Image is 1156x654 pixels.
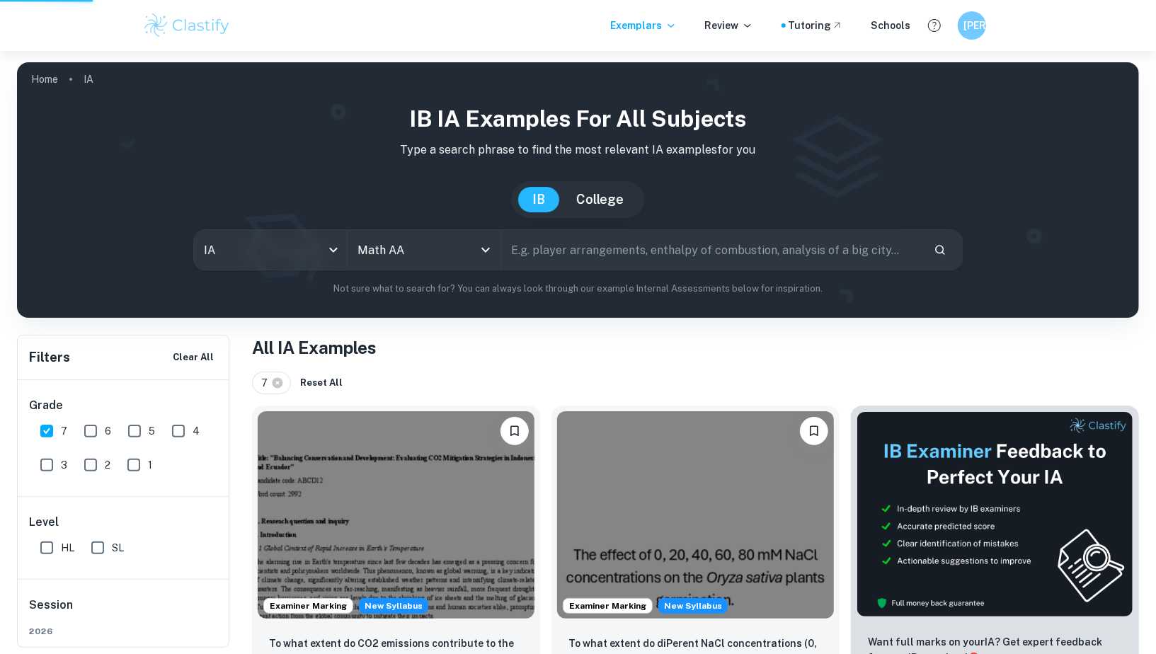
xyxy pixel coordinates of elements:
span: 2026 [29,625,219,638]
button: IB [518,187,559,212]
img: ESS IA example thumbnail: To what extent do CO2 emissions contribu [258,411,534,619]
span: 5 [149,423,155,439]
img: ESS IA example thumbnail: To what extent do diPerent NaCl concentr [557,411,834,619]
span: 7 [261,375,274,391]
span: New Syllabus [658,598,728,614]
span: Examiner Marking [264,599,353,612]
h1: IB IA examples for all subjects [28,102,1128,136]
p: Not sure what to search for? You can always look through our example Internal Assessments below f... [28,282,1128,296]
button: Open [476,240,496,260]
button: Search [928,238,952,262]
h6: Session [29,597,219,625]
span: 1 [148,457,152,473]
span: SL [112,540,124,556]
span: 4 [193,423,200,439]
div: Starting from the May 2026 session, the ESS IA requirements have changed. We created this exempla... [359,598,428,614]
button: Reset All [297,372,346,394]
h6: Grade [29,397,219,414]
button: Help and Feedback [922,13,946,38]
input: E.g. player arrangements, enthalpy of combustion, analysis of a big city... [501,230,922,270]
h6: [PERSON_NAME] [963,18,980,33]
div: Starting from the May 2026 session, the ESS IA requirements have changed. We created this exempla... [658,598,728,614]
h1: All IA Examples [252,335,1139,360]
div: IA [194,230,347,270]
p: Type a search phrase to find the most relevant IA examples for you [28,142,1128,159]
button: Clear All [169,347,217,368]
img: Clastify logo [142,11,232,40]
h6: Filters [29,348,70,367]
span: HL [61,540,74,556]
button: [PERSON_NAME] [958,11,986,40]
div: 7 [252,372,291,394]
p: Review [705,18,753,33]
img: profile cover [17,62,1139,318]
span: New Syllabus [359,598,428,614]
button: College [562,187,638,212]
button: Bookmark [800,417,828,445]
p: Exemplars [611,18,677,33]
img: Thumbnail [857,411,1133,617]
span: 3 [61,457,67,473]
span: Examiner Marking [563,599,652,612]
button: Bookmark [500,417,529,445]
a: Tutoring [789,18,843,33]
a: Schools [871,18,911,33]
h6: Level [29,514,219,531]
a: Home [31,69,58,89]
span: 6 [105,423,111,439]
span: 7 [61,423,67,439]
p: IA [84,71,93,87]
span: 2 [105,457,110,473]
